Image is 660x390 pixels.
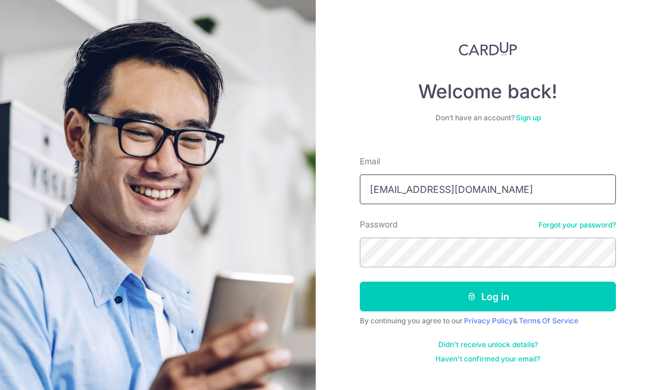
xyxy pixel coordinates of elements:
input: Enter your Email [360,174,616,204]
a: Forgot your password? [538,220,616,230]
img: CardUp Logo [459,42,517,56]
div: By continuing you agree to our & [360,316,616,326]
label: Email [360,155,380,167]
a: Privacy Policy [464,316,513,325]
h4: Welcome back! [360,80,616,104]
a: Haven't confirmed your email? [435,354,540,364]
a: Sign up [516,113,541,122]
label: Password [360,219,398,230]
a: Terms Of Service [519,316,578,325]
a: Didn't receive unlock details? [438,340,538,350]
div: Don’t have an account? [360,113,616,123]
button: Log in [360,282,616,311]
